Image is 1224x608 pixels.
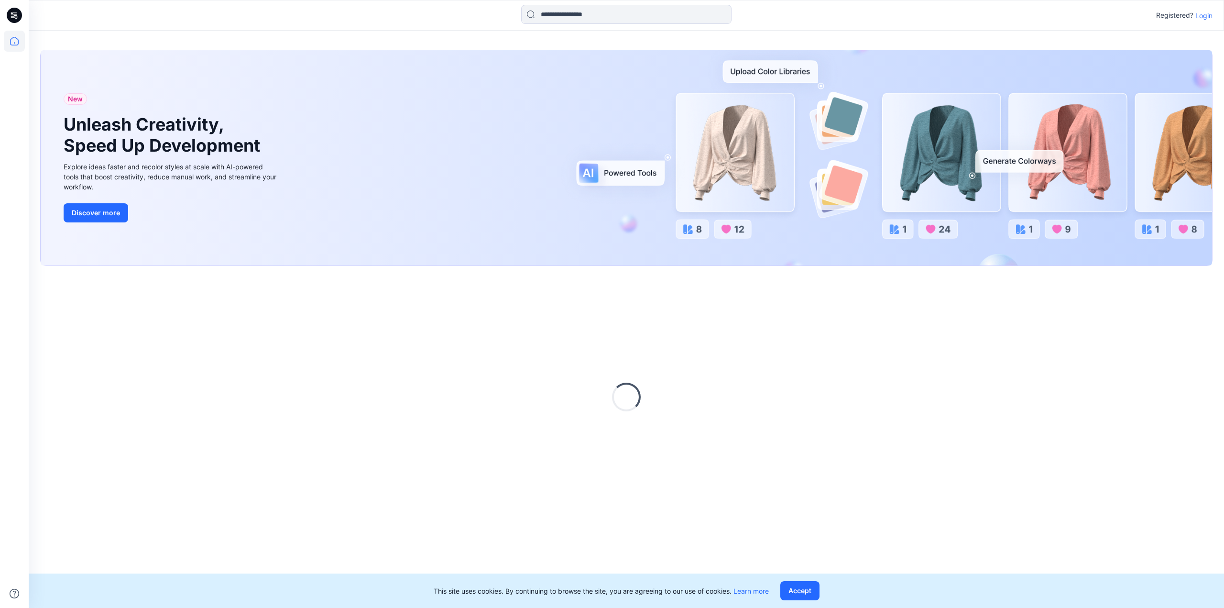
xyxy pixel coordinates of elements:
[434,586,769,596] p: This site uses cookies. By continuing to browse the site, you are agreeing to our use of cookies.
[780,581,820,600] button: Accept
[1195,11,1213,21] p: Login
[68,93,83,105] span: New
[64,203,279,222] a: Discover more
[64,203,128,222] button: Discover more
[64,114,264,155] h1: Unleash Creativity, Speed Up Development
[64,162,279,192] div: Explore ideas faster and recolor styles at scale with AI-powered tools that boost creativity, red...
[1156,10,1193,21] p: Registered?
[733,587,769,595] a: Learn more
